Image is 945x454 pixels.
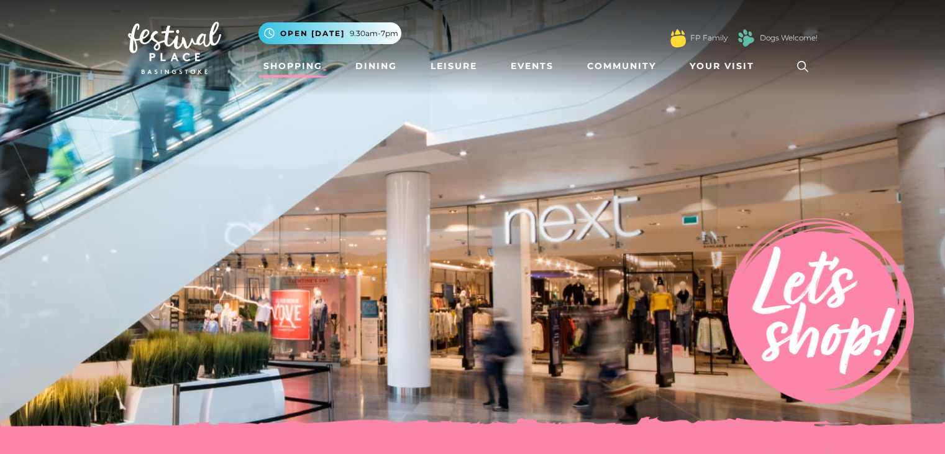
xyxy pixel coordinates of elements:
button: Open [DATE] 9.30am-7pm [258,22,401,44]
a: Leisure [426,55,482,78]
a: Community [582,55,661,78]
span: Your Visit [690,60,754,73]
span: Open [DATE] [280,28,345,39]
a: Shopping [258,55,327,78]
a: Dining [350,55,402,78]
a: FP Family [690,32,728,44]
img: Festival Place Logo [128,22,221,74]
a: Your Visit [685,55,765,78]
a: Events [506,55,559,78]
span: 9.30am-7pm [350,28,398,39]
a: Dogs Welcome! [760,32,818,44]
